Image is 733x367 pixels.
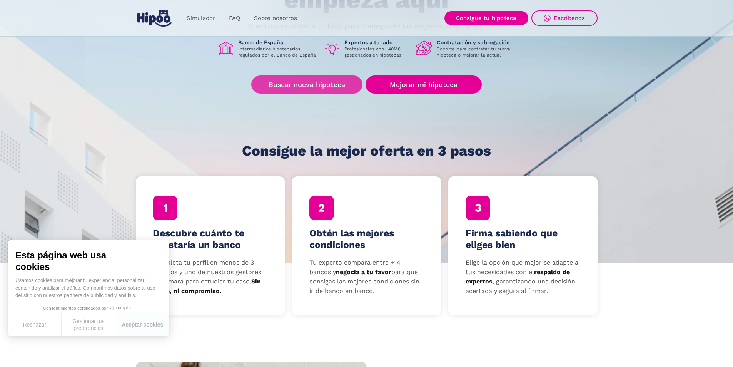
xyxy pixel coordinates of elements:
a: Escríbenos [531,10,598,26]
p: Profesionales con +40M€ gestionados en hipotecas [344,46,410,58]
a: Consigue tu hipoteca [444,11,528,25]
p: Elige la opción que mejor se adapte a tus necesidades con el , garantizando una decisión acertada... [466,258,580,296]
a: Sobre nosotros [247,11,304,26]
h1: Expertos a tu lado [344,39,410,46]
h1: Contratación y subrogación [437,39,516,46]
h1: Consigue la mejor oferta en 3 pasos [242,143,491,159]
p: Intermediarios hipotecarios regulados por el Banco de España [238,46,317,58]
strong: negocia a tu favor [336,268,391,276]
h1: Banco de España [238,39,317,46]
p: Completa tu perfil en menos de 3 minutos y uno de nuestros gestores te llamará para estudiar tu c... [153,258,267,296]
h4: Descubre cuánto te prestaría un banco [153,228,267,251]
a: FAQ [222,11,247,26]
h4: Obtén las mejores condiciones [309,228,424,251]
p: Tu experto compara entre +14 bancos y para que consigas las mejores condiciones sin ir de banco e... [309,258,424,296]
a: Simulador [180,11,222,26]
h4: Firma sabiendo que eliges bien [466,228,580,251]
p: Soporte para contratar tu nueva hipoteca o mejorar la actual [437,46,516,58]
a: Buscar nueva hipoteca [251,75,362,94]
a: Mejorar mi hipoteca [366,75,481,94]
div: Escríbenos [554,15,585,22]
a: home [136,7,174,30]
strong: Sin coste, ni compromiso. [153,278,261,295]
